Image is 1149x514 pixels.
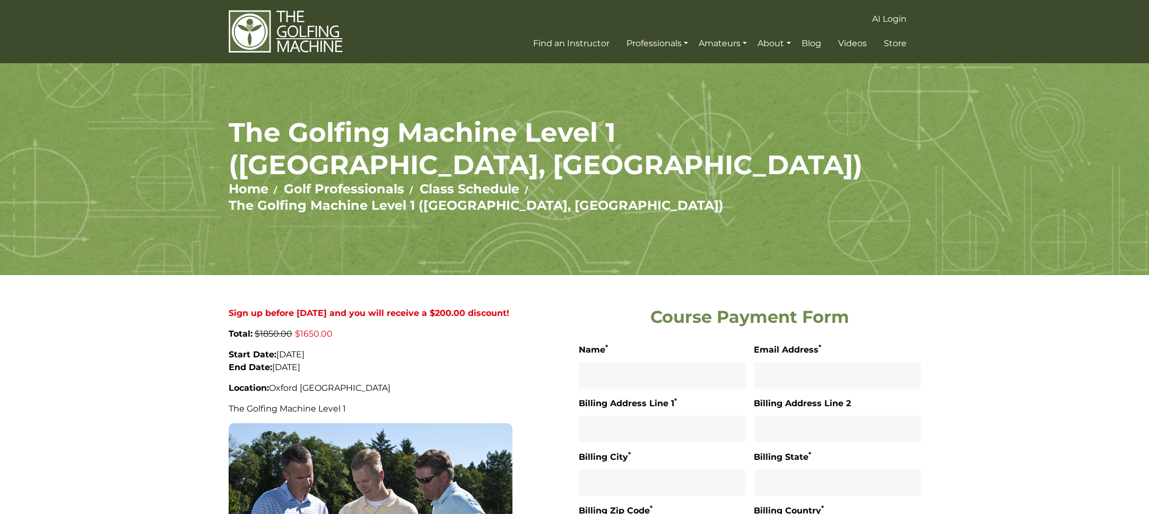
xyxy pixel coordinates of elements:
[835,34,869,53] a: Videos
[754,450,811,464] label: Billing State
[799,34,824,53] a: Blog
[579,397,677,410] label: Billing Address Line 1
[579,307,921,327] h2: Course Payment Form
[284,181,404,196] a: Golf Professionals
[754,397,851,410] label: Billing Address Line 2
[838,38,867,48] span: Videos
[229,348,512,374] p: [DATE] [DATE]
[530,34,612,53] a: Find an Instructor
[255,329,292,339] span: $1850.00
[872,14,907,24] span: AI Login
[229,402,512,415] p: The Golfing Machine Level 1
[229,349,276,359] strong: Start Date:
[229,362,272,372] strong: End Date:
[533,38,610,48] span: Find an Instructor
[229,181,268,196] a: Home
[229,10,343,54] img: The Golfing Machine
[229,383,269,393] strong: Location:
[881,34,909,53] a: Store
[229,382,512,395] p: Oxford [GEOGRAPHIC_DATA]
[229,308,509,318] strong: Sign up before [DATE] and you will receive a $200.00 discount!
[579,343,608,357] label: Name
[755,34,793,53] a: About
[295,329,333,339] span: $1650.00
[420,181,519,196] a: Class Schedule
[869,10,909,29] a: AI Login
[802,38,821,48] span: Blog
[696,34,750,53] a: Amateurs
[754,343,821,357] label: Email Address
[624,34,691,53] a: Professionals
[229,329,253,339] strong: Total:
[229,116,921,181] h1: The Golfing Machine Level 1 ([GEOGRAPHIC_DATA], [GEOGRAPHIC_DATA])
[884,38,907,48] span: Store
[579,450,631,464] label: Billing City
[229,198,724,213] a: The Golfing Machine Level 1 ([GEOGRAPHIC_DATA], [GEOGRAPHIC_DATA])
